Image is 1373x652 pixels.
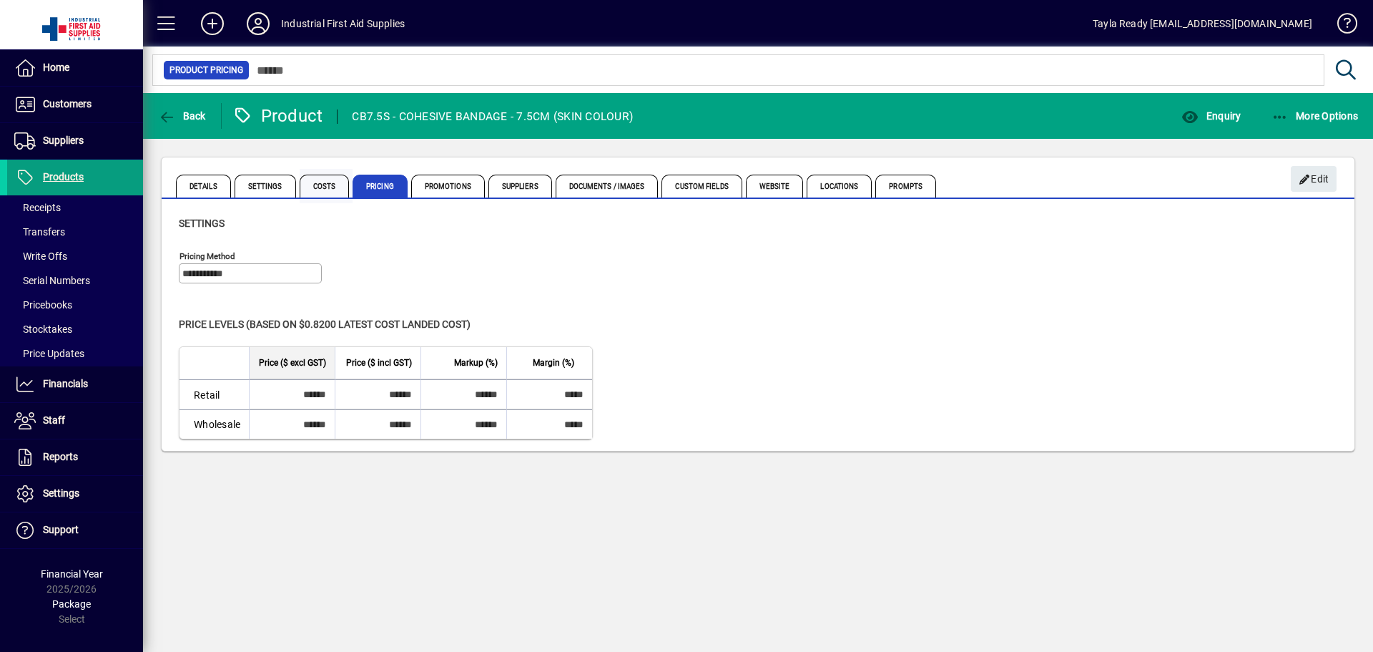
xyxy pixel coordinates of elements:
[235,175,296,198] span: Settings
[533,355,574,371] span: Margin (%)
[14,250,67,262] span: Write Offs
[556,175,659,198] span: Documents / Images
[7,317,143,341] a: Stocktakes
[1268,103,1362,129] button: More Options
[1291,166,1337,192] button: Edit
[43,135,84,146] span: Suppliers
[179,379,249,409] td: Retail
[235,11,281,37] button: Profile
[7,123,143,159] a: Suppliers
[7,341,143,366] a: Price Updates
[346,355,412,371] span: Price ($ incl GST)
[190,11,235,37] button: Add
[7,244,143,268] a: Write Offs
[7,220,143,244] a: Transfers
[488,175,552,198] span: Suppliers
[7,476,143,512] a: Settings
[14,226,65,238] span: Transfers
[14,348,84,359] span: Price Updates
[43,451,78,462] span: Reports
[259,355,326,371] span: Price ($ excl GST)
[14,202,61,213] span: Receipts
[353,175,408,198] span: Pricing
[807,175,872,198] span: Locations
[43,62,69,73] span: Home
[1178,103,1244,129] button: Enquiry
[176,175,231,198] span: Details
[1271,110,1359,122] span: More Options
[179,251,235,261] mat-label: Pricing method
[14,299,72,311] span: Pricebooks
[179,318,471,330] span: Price levels (based on $0.8200 Latest cost landed cost)
[179,409,249,439] td: Wholesale
[7,366,143,402] a: Financials
[454,355,498,371] span: Markup (%)
[169,63,243,77] span: Product Pricing
[143,103,222,129] app-page-header-button: Back
[7,403,143,439] a: Staff
[43,171,84,183] span: Products
[41,568,103,580] span: Financial Year
[7,268,143,293] a: Serial Numbers
[43,414,65,426] span: Staff
[43,98,92,110] span: Customers
[661,175,742,198] span: Custom Fields
[746,175,804,198] span: Website
[7,87,143,122] a: Customers
[14,323,72,335] span: Stocktakes
[52,598,91,610] span: Package
[43,378,88,389] span: Financials
[1181,110,1241,122] span: Enquiry
[1299,167,1329,191] span: Edit
[281,12,405,35] div: Industrial First Aid Supplies
[7,293,143,317] a: Pricebooks
[158,110,206,122] span: Back
[1327,3,1355,49] a: Knowledge Base
[1093,12,1312,35] div: Tayla Ready [EMAIL_ADDRESS][DOMAIN_NAME]
[352,105,633,128] div: CB7.5S - COHESIVE BANDAGE - 7.5CM (SKIN COLOUR)
[7,439,143,475] a: Reports
[300,175,350,198] span: Costs
[7,50,143,86] a: Home
[7,512,143,548] a: Support
[875,175,936,198] span: Prompts
[43,487,79,499] span: Settings
[179,218,225,229] span: Settings
[232,104,323,127] div: Product
[14,275,90,286] span: Serial Numbers
[7,195,143,220] a: Receipts
[43,524,79,535] span: Support
[411,175,485,198] span: Promotions
[154,103,210,129] button: Back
